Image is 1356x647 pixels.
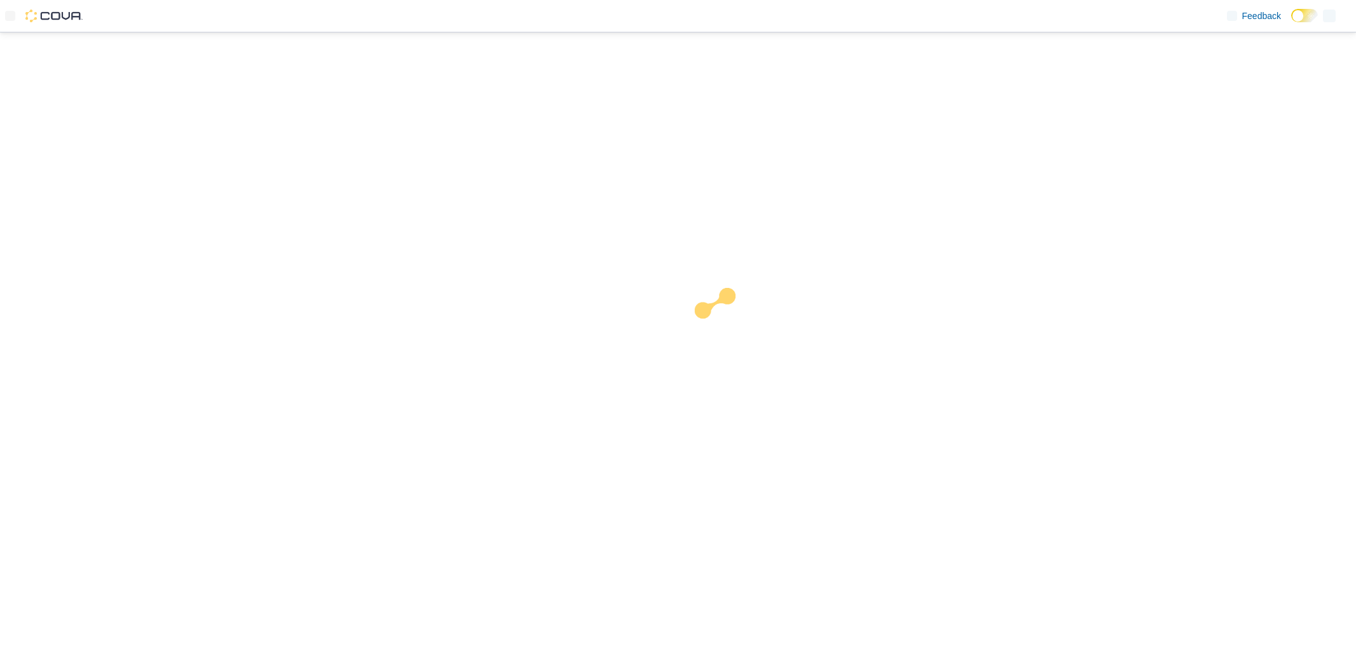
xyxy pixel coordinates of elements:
a: Feedback [1222,3,1286,29]
input: Dark Mode [1291,9,1318,22]
img: Cova [25,10,83,22]
span: Feedback [1242,10,1281,22]
img: cova-loader [678,278,774,374]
